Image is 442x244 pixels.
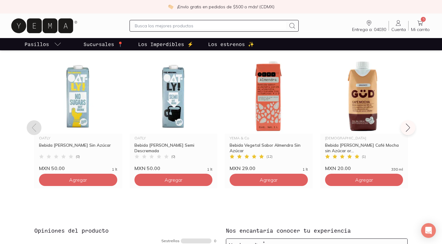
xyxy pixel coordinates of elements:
span: Agregar [69,177,87,183]
button: Agregar [325,174,403,186]
span: MXN 29.00 [230,165,255,171]
span: Entrega a: 04030 [352,27,386,32]
div: OATLY [39,136,117,140]
div: Open Intercom Messenger [421,223,436,238]
div: Bebida [PERSON_NAME] Café Mocha sin Azúcar or... [325,142,403,153]
span: 330 ml [391,168,403,171]
img: Bebida de Avena Semi Descremada [130,58,218,134]
span: ( 1 ) [362,155,366,158]
span: 5 [421,17,426,22]
span: MXN 50.00 [134,165,160,171]
span: MXN 50.00 [39,165,65,171]
button: Agregar [134,174,213,186]
a: Bebida de Avena Café Mocha Sin Azúcar Orgánica Gud[DEMOGRAPHIC_DATA]Bebida [PERSON_NAME] Café Moc... [320,58,408,171]
span: ( 12 ) [266,155,273,158]
span: Mi carrito [411,27,430,32]
a: pasillo-todos-link [23,38,63,50]
div: Bebida Vegetal Sabor Almendra Sin Azúcar [230,142,308,153]
div: OATLY [134,136,213,140]
p: Sucursales 📍 [83,41,123,48]
span: 1 lt [303,168,308,171]
p: Los Imperdibles ⚡️ [138,41,193,48]
a: Los Imperdibles ⚡️ [137,38,195,50]
span: Agregar [165,177,182,183]
span: MXN 20.00 [325,165,351,171]
a: Cuenta [389,19,408,32]
span: ( 0 ) [171,155,175,158]
h3: Nos encantaría conocer tu experiencia [226,227,408,234]
img: Bebida de Avena Sin Azúcar [34,58,122,134]
img: Bebida Vegetal de Almendra Sin Azúcar YEMA [225,58,313,134]
div: 5 estrellas [161,239,180,243]
button: Agregar [39,174,117,186]
div: 0 [214,239,216,243]
span: Agregar [260,177,277,183]
a: Bebida Vegetal de Almendra Sin Azúcar YEMAYEMA & CoBebida Vegetal Sabor Almendra Sin Azúcar(12)MX... [225,58,313,171]
h3: Opiniones del producto [34,227,216,234]
button: Agregar [230,174,308,186]
input: Busca los mejores productos [135,22,286,29]
span: Agregar [355,177,373,183]
a: Sucursales 📍 [82,38,125,50]
img: Bebida de Avena Café Mocha Sin Azúcar Orgánica Gud [320,58,408,134]
p: ¡Envío gratis en pedidos de $500 o más! (CDMX) [177,4,274,10]
div: [DEMOGRAPHIC_DATA] [325,136,403,140]
a: Bebida de Avena Semi DescremadaOATLYBebida [PERSON_NAME] Semi Descremada(0)MXN 50.001 lt [130,58,218,171]
a: 5Mi carrito [409,19,432,32]
span: ( 0 ) [76,155,80,158]
div: Bebida [PERSON_NAME] Semi Descremada [134,142,213,153]
span: Cuenta [391,27,406,32]
a: Los estrenos ✨ [207,38,255,50]
a: Bebida de Avena Sin AzúcarOATLYBebida [PERSON_NAME] Sin Azúcar(0)MXN 50.001 lt [34,58,122,171]
img: check [168,4,173,10]
div: YEMA & Co [230,136,308,140]
span: 1 lt [112,168,117,171]
div: Bebida [PERSON_NAME] Sin Azúcar [39,142,117,153]
a: Entrega a: 04030 [350,19,389,32]
p: Pasillos [25,41,49,48]
span: 1 lt [207,168,212,171]
p: Los estrenos ✨ [208,41,254,48]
